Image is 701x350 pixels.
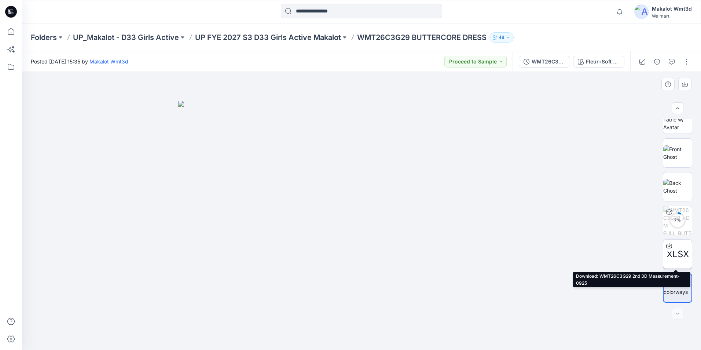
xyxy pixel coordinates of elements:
button: WMT26C3G29_ADM FULL_BUTTERCORE DRESS [519,56,570,68]
a: Makalot Wmt3d [89,58,128,65]
span: XLSX [667,248,689,261]
a: UP FYE 2027 S3 D33 Girls Active Makalot [195,32,341,43]
button: Details [651,56,663,68]
a: UP_Makalot - D33 Girls Active [73,32,179,43]
div: Makalot Wmt3d [652,4,692,13]
img: Back Ghost [663,179,692,194]
div: Fleur+Soft Violet [586,58,620,66]
img: avatar [634,4,649,19]
img: All colorways [664,280,691,296]
img: Turn Table w/ Avatar [663,108,692,131]
img: eyJhbGciOiJIUzI1NiIsImtpZCI6IjAiLCJzbHQiOiJzZXMiLCJ0eXAiOiJKV1QifQ.eyJkYXRhIjp7InR5cGUiOiJzdG9yYW... [178,101,545,350]
p: WMT26C3G29 BUTTERCORE DRESS [357,32,487,43]
div: 7 % [669,217,686,223]
button: 48 [489,32,514,43]
div: WMT26C3G29_ADM FULL_BUTTERCORE DRESS [532,58,565,66]
img: Front Ghost [663,145,692,161]
p: 48 [499,33,504,41]
span: Posted [DATE] 15:35 by [31,58,128,65]
button: Fleur+Soft Violet [573,56,624,68]
img: WMT26C3G29_ADM FULL_BUTTERCORE DRESS Fleur+Soft Violet [663,206,692,235]
div: Walmart [652,13,692,19]
a: Folders [31,32,57,43]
